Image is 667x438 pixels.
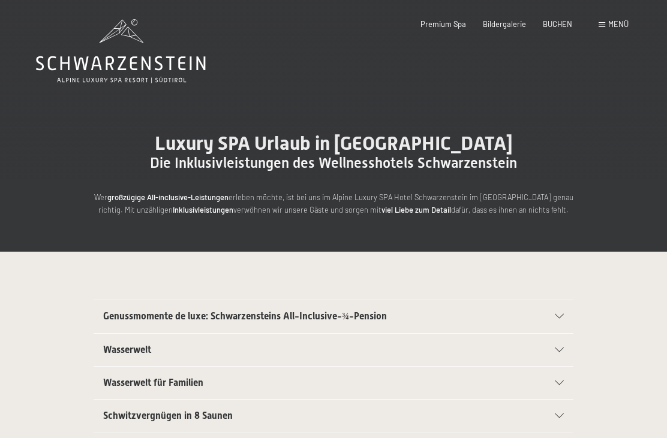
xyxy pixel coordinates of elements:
[420,19,466,29] a: Premium Spa
[103,410,233,421] span: Schwitzvergnügen in 8 Saunen
[103,310,387,322] span: Genussmomente de luxe: Schwarzensteins All-Inclusive-¾-Pension
[543,19,572,29] a: BUCHEN
[483,19,526,29] a: Bildergalerie
[103,344,151,355] span: Wasserwelt
[107,192,229,202] strong: großzügige All-inclusive-Leistungen
[608,19,629,29] span: Menü
[94,191,573,216] p: Wer erleben möchte, ist bei uns im Alpine Luxury SPA Hotel Schwarzenstein im [GEOGRAPHIC_DATA] ge...
[155,132,513,155] span: Luxury SPA Urlaub in [GEOGRAPHIC_DATA]
[381,205,451,215] strong: viel Liebe zum Detail
[103,377,203,388] span: Wasserwelt für Familien
[173,205,233,215] strong: Inklusivleistungen
[150,155,517,171] span: Die Inklusivleistungen des Wellnesshotels Schwarzenstein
